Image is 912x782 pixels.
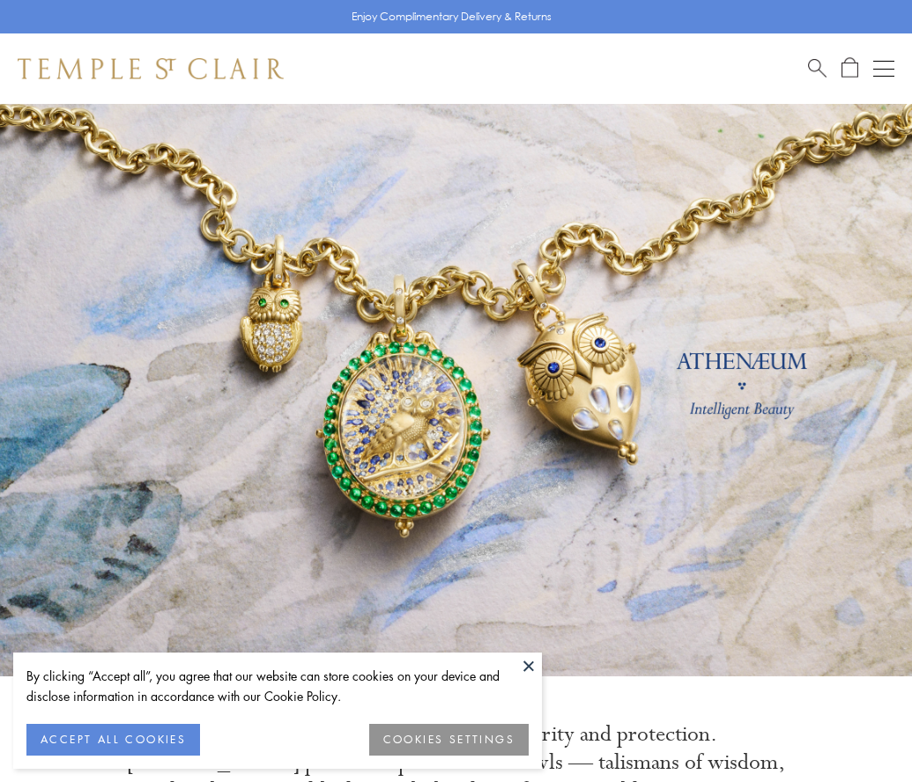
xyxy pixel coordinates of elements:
[808,57,827,79] a: Search
[26,724,200,756] button: ACCEPT ALL COOKIES
[18,58,284,79] img: Temple St. Clair
[369,724,529,756] button: COOKIES SETTINGS
[352,8,552,26] p: Enjoy Complimentary Delivery & Returns
[26,666,529,706] div: By clicking “Accept all”, you agree that our website can store cookies on your device and disclos...
[842,57,858,79] a: Open Shopping Bag
[873,58,894,79] button: Open navigation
